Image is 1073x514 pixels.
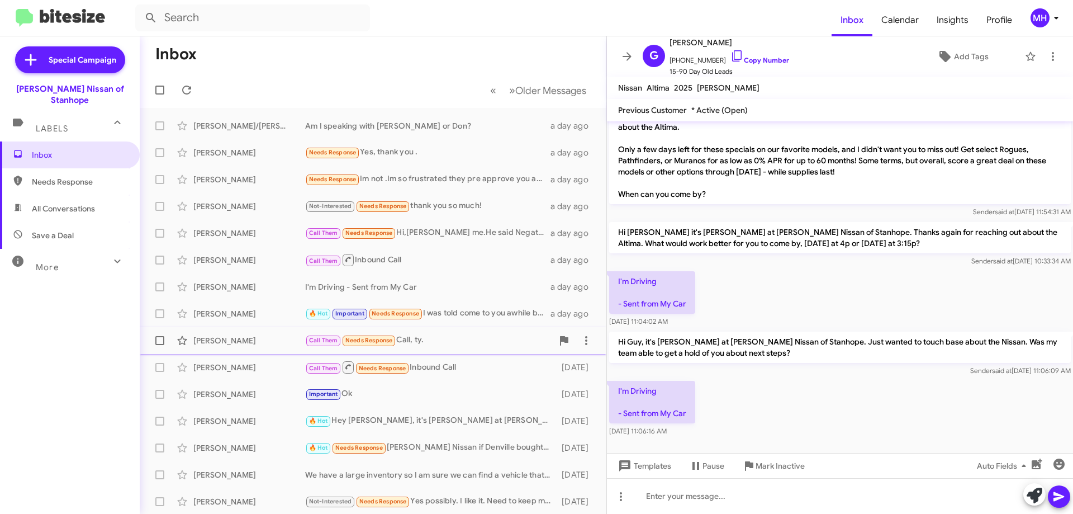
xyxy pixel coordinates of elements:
h1: Inbox [155,45,197,63]
span: Labels [36,124,68,134]
div: MH [1031,8,1050,27]
span: Needs Response [32,176,127,187]
span: 🔥 Hot [309,417,328,425]
div: Yes, thank you . [305,146,550,159]
span: Templates [616,456,671,476]
div: Im not .Im so frustrated they pre approve you and the banks that the dealers do business they ask... [305,173,550,186]
button: MH [1021,8,1061,27]
div: Ok [305,388,556,400]
span: Sender [DATE] 11:54:31 AM [973,208,1071,216]
a: Profile [977,4,1021,36]
span: Pause [702,456,724,476]
a: Copy Number [730,56,789,64]
div: [PERSON_NAME] [193,228,305,239]
span: Needs Response [345,229,393,237]
div: a day ago [550,147,597,158]
span: 2025 [674,83,692,93]
span: Call Them [309,257,338,265]
span: Altima [647,83,670,93]
span: said at [995,208,1014,216]
span: Sender [DATE] 10:33:34 AM [971,257,1071,265]
div: I'm Driving - Sent from My Car [305,281,550,293]
span: Needs Response [335,444,383,451]
button: Mark Inactive [733,456,814,476]
div: [DATE] [556,389,597,400]
span: Inbox [832,4,872,36]
div: [PERSON_NAME] [193,469,305,480]
span: More [36,262,59,272]
span: [PHONE_NUMBER] [670,49,789,66]
div: Hi,[PERSON_NAME] me.He said Negative.Thanks for text. [305,227,550,239]
span: [DATE] 11:04:02 AM [609,317,668,326]
span: All Conversations [32,203,95,214]
span: Needs Response [309,176,357,183]
div: [PERSON_NAME] [193,308,305,319]
div: Hey [PERSON_NAME], it's [PERSON_NAME] at [PERSON_NAME] Nissan. Were you still searching for a Rog... [305,414,556,427]
a: Special Campaign [15,46,125,73]
span: G [649,47,658,65]
span: Needs Response [359,365,406,372]
div: a day ago [550,308,597,319]
button: Templates [607,456,680,476]
button: Next [502,79,593,102]
span: Call Them [309,365,338,372]
div: a day ago [550,201,597,212]
div: [PERSON_NAME] [193,442,305,454]
div: [PERSON_NAME] [193,416,305,427]
span: 15-90 Day Old Leads [670,66,789,77]
div: We have a large inventory so I am sure we can find a vehicle that fits your needs, when are you a... [305,469,556,480]
div: [DATE] [556,496,597,507]
button: Pause [680,456,733,476]
a: Calendar [872,4,928,36]
div: [DATE] [556,416,597,427]
span: Needs Response [359,202,407,210]
span: Call Them [309,229,338,237]
div: [DATE] [556,442,597,454]
p: Hi Guy it's [PERSON_NAME], General Sales Manager at [PERSON_NAME] Nissan of Stanhope. Thanks agai... [609,106,1071,204]
p: Hi [PERSON_NAME] it's [PERSON_NAME] at [PERSON_NAME] Nissan of Stanhope. Thanks again for reachin... [609,222,1071,253]
div: [DATE] [556,469,597,480]
span: Needs Response [309,149,357,156]
span: Add Tags [954,46,989,67]
span: Needs Response [345,337,393,344]
span: Special Campaign [49,54,116,65]
div: [PERSON_NAME] [193,281,305,293]
p: I'm Driving - Sent from My Car [609,381,695,423]
div: Call, ty. [305,334,553,347]
span: said at [993,257,1013,265]
button: Auto Fields [968,456,1039,476]
button: Previous [483,79,503,102]
span: Mark Inactive [756,456,805,476]
div: thank you so much! [305,200,550,213]
span: Important [309,390,338,398]
span: [PERSON_NAME] [670,36,789,49]
div: [PERSON_NAME] Nissan if Denville bought the Altima and got me into a 25 pathfinder Sl Premium [305,441,556,454]
span: * Active (Open) [691,105,748,115]
span: Not-Interested [309,498,352,505]
span: Sender [DATE] 11:06:09 AM [970,366,1071,375]
div: Yes possibly. I like it. Need to keep my payment mid $300's [305,495,556,508]
span: Needs Response [359,498,407,505]
span: « [490,83,496,97]
span: [PERSON_NAME] [697,83,759,93]
div: [PERSON_NAME] [193,496,305,507]
span: Not-Interested [309,202,352,210]
span: Auto Fields [977,456,1031,476]
div: [PERSON_NAME] [193,147,305,158]
div: a day ago [550,281,597,293]
div: a day ago [550,254,597,266]
div: [DATE] [556,362,597,373]
button: Add Tags [905,46,1019,67]
div: [PERSON_NAME] [193,389,305,400]
span: Previous Customer [618,105,687,115]
div: [PERSON_NAME] [193,174,305,185]
span: 🔥 Hot [309,444,328,451]
div: Inbound Call [305,360,556,374]
div: a day ago [550,228,597,239]
div: [PERSON_NAME] [193,362,305,373]
span: » [509,83,515,97]
a: Insights [928,4,977,36]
